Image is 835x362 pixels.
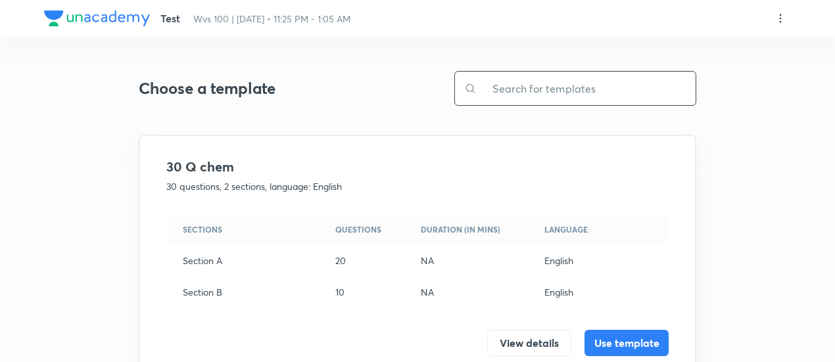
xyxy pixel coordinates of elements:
[529,245,668,277] td: English
[139,79,412,98] h3: Choose a template
[487,330,571,356] button: View details
[405,277,529,308] td: NA
[477,72,696,105] input: Search for templates
[166,157,669,177] h4: 30 Q chem
[160,11,180,25] span: Test
[584,330,669,356] button: Use template
[529,215,668,245] th: Language
[529,277,668,308] td: English
[320,215,405,245] th: Questions
[166,179,669,193] p: 30 questions, 2 sections, language: English
[405,215,529,245] th: Duration (in mins)
[320,245,405,277] td: 20
[193,12,350,25] span: Wvs 100 | [DATE] • 11:25 PM - 1:05 AM
[167,215,320,245] th: Sections
[167,277,320,308] td: Section B
[320,277,405,308] td: 10
[44,11,150,26] img: Company Logo
[167,245,320,277] td: Section A
[405,245,529,277] td: NA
